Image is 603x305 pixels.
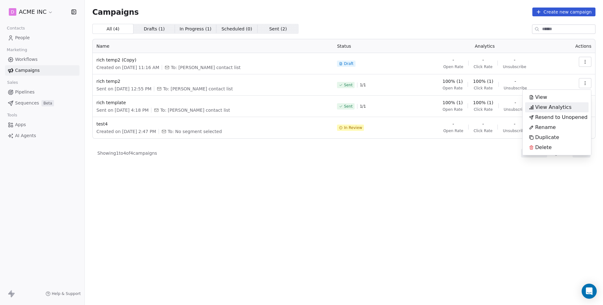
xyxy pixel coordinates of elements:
[535,134,559,141] span: Duplicate
[535,104,572,111] span: View Analytics
[535,114,588,121] span: Resend to Unopened
[535,144,552,151] span: Delete
[535,94,547,101] span: View
[525,92,589,152] div: Suggestions
[535,124,556,131] span: Rename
